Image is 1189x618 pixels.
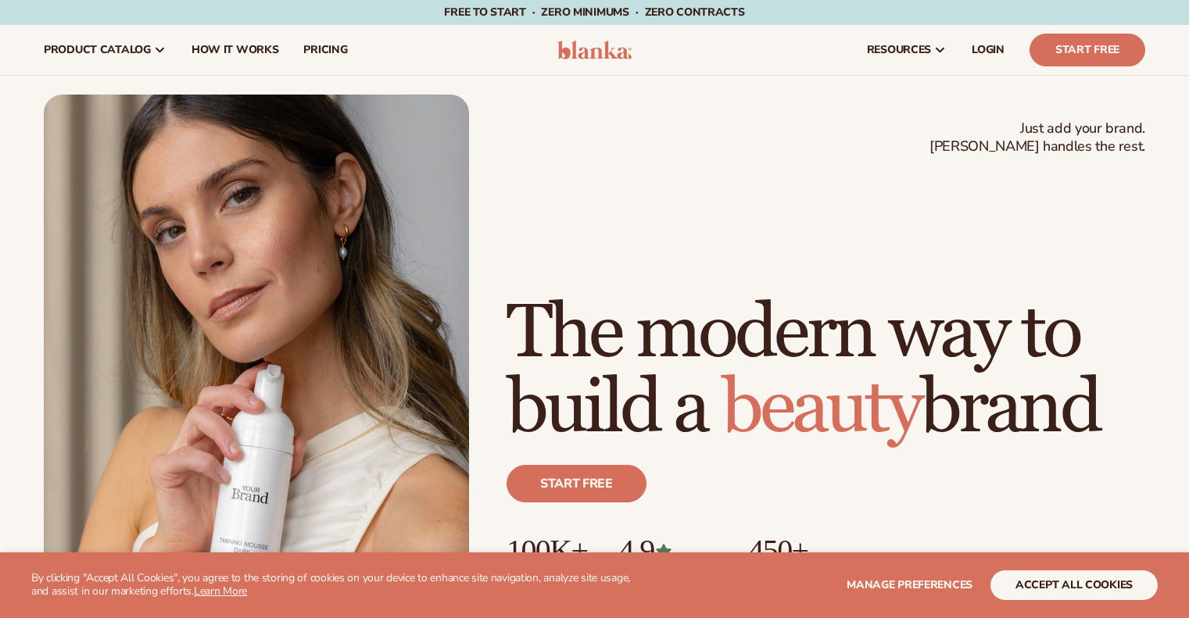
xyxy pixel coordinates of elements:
[748,534,866,568] p: 450+
[44,44,151,56] span: product catalog
[194,584,247,598] a: Learn More
[854,25,959,75] a: resources
[303,44,347,56] span: pricing
[618,534,717,568] p: 4.9
[867,44,931,56] span: resources
[507,296,1145,446] h1: The modern way to build a brand
[847,570,972,600] button: Manage preferences
[1030,34,1145,66] a: Start Free
[847,577,972,592] span: Manage preferences
[192,44,279,56] span: How It Works
[179,25,292,75] a: How It Works
[31,572,648,598] p: By clicking "Accept All Cookies", you agree to the storing of cookies on your device to enhance s...
[557,41,632,59] img: logo
[972,44,1005,56] span: LOGIN
[507,534,587,568] p: 100K+
[507,465,646,502] a: Start free
[929,120,1145,156] span: Just add your brand. [PERSON_NAME] handles the rest.
[31,25,179,75] a: product catalog
[990,570,1158,600] button: accept all cookies
[959,25,1017,75] a: LOGIN
[444,5,744,20] span: Free to start · ZERO minimums · ZERO contracts
[722,363,920,454] span: beauty
[291,25,360,75] a: pricing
